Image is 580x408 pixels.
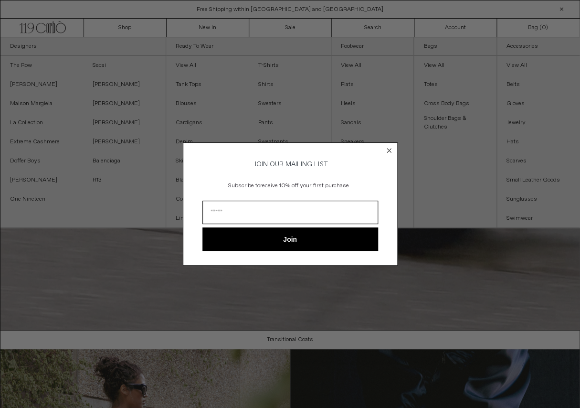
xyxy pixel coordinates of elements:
[253,160,328,169] span: JOIN OUR MAILING LIST
[228,182,260,190] span: Subscribe to
[202,227,378,251] button: Join
[202,201,378,224] input: Email
[260,182,349,190] span: receive 10% off your first purchase
[384,146,394,155] button: Close dialog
